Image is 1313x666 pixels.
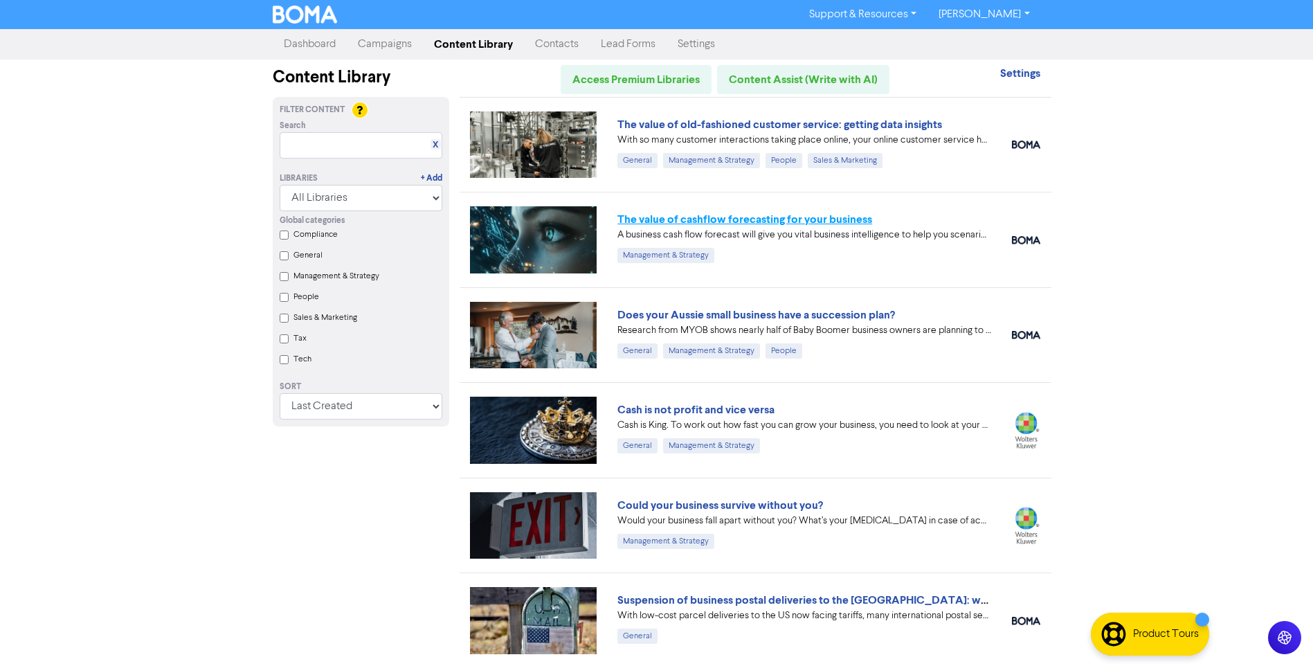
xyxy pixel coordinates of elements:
[617,228,991,242] div: A business cash flow forecast will give you vital business intelligence to help you scenario-plan...
[617,629,658,644] div: General
[1012,141,1040,149] img: boma
[1012,236,1040,244] img: boma_accounting
[766,343,802,359] div: People
[423,30,524,58] a: Content Library
[617,213,872,226] a: The value of cashflow forecasting for your business
[617,133,991,147] div: With so many customer interactions taking place online, your online customer service has to be fi...
[617,403,775,417] a: Cash is not profit and vice versa
[293,312,357,324] label: Sales & Marketing
[280,381,442,393] div: Sort
[293,270,379,282] label: Management & Strategy
[1012,617,1040,625] img: boma
[280,120,306,132] span: Search
[617,418,991,433] div: Cash is King. To work out how fast you can grow your business, you need to look at your projected...
[617,153,658,168] div: General
[667,30,726,58] a: Settings
[524,30,590,58] a: Contacts
[617,593,1105,607] a: Suspension of business postal deliveries to the [GEOGRAPHIC_DATA]: what options do you have?
[293,228,338,241] label: Compliance
[293,353,311,366] label: Tech
[273,65,449,90] div: Content Library
[1012,507,1040,543] img: wolterskluwer
[617,308,895,322] a: Does your Aussie small business have a succession plan?
[293,291,319,303] label: People
[280,172,318,185] div: Libraries
[617,514,991,528] div: Would your business fall apart without you? What’s your Plan B in case of accident, illness, or j...
[617,438,658,453] div: General
[617,534,714,549] div: Management & Strategy
[717,65,889,94] a: Content Assist (Write with AI)
[273,30,347,58] a: Dashboard
[766,153,802,168] div: People
[293,249,323,262] label: General
[927,3,1040,26] a: [PERSON_NAME]
[561,65,712,94] a: Access Premium Libraries
[273,6,338,24] img: BOMA Logo
[617,498,823,512] a: Could your business survive without you?
[617,609,991,623] div: With low-cost parcel deliveries to the US now facing tariffs, many international postal services ...
[293,332,307,345] label: Tax
[663,153,760,168] div: Management & Strategy
[421,172,442,185] a: + Add
[1244,600,1313,666] iframe: Chat Widget
[663,343,760,359] div: Management & Strategy
[663,438,760,453] div: Management & Strategy
[1012,412,1040,449] img: wolterskluwer
[590,30,667,58] a: Lead Forms
[617,118,942,132] a: The value of old-fashioned customer service: getting data insights
[617,323,991,338] div: Research from MYOB shows nearly half of Baby Boomer business owners are planning to exit in the n...
[280,104,442,116] div: Filter Content
[1000,66,1040,80] strong: Settings
[1000,69,1040,80] a: Settings
[808,153,882,168] div: Sales & Marketing
[280,215,442,227] div: Global categories
[798,3,927,26] a: Support & Resources
[347,30,423,58] a: Campaigns
[433,140,438,150] a: X
[617,343,658,359] div: General
[1012,331,1040,339] img: boma
[617,248,714,263] div: Management & Strategy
